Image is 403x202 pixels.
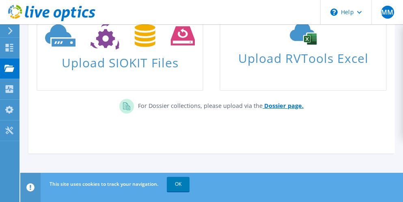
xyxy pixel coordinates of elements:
span: Upload RVTools Excel [220,47,386,65]
span: This site uses cookies to track your navigation. [50,181,158,187]
span: MM [381,6,394,19]
a: Dossier page. [263,102,304,110]
span: Upload SIOKIT Files [37,52,203,69]
a: OK [167,177,190,191]
b: Dossier page. [264,102,304,110]
p: For Dossier collections, please upload via the [134,99,304,110]
svg: \n [330,9,338,16]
